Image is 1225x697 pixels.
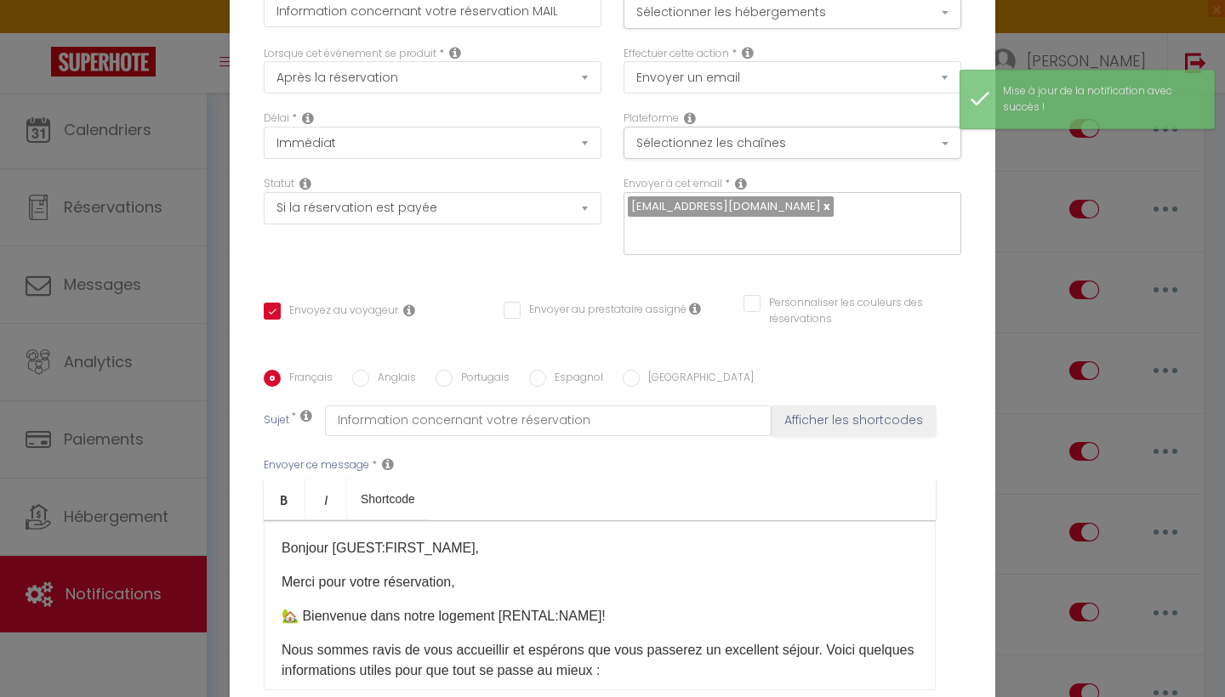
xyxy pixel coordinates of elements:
[264,110,289,127] label: Délai
[684,111,696,125] i: Action Channel
[264,412,289,430] label: Sujet
[382,457,394,471] i: Message
[624,127,961,159] button: Sélectionnez les chaînes
[546,370,603,388] label: Espagnol
[282,640,918,681] p: Nous sommes ravis de vous accueillir et espérons que vous passerez un excellent séjour. Voici que...
[640,370,754,388] label: [GEOGRAPHIC_DATA]
[403,303,415,317] i: Envoyer au voyageur
[453,370,510,388] label: Portugais
[1003,83,1197,116] div: Mise à jour de la notification avec succès !
[264,479,305,519] a: Bold
[735,177,747,190] i: Recipient
[772,405,936,436] button: Afficher les shortcodes
[299,177,311,190] i: Booking status
[282,606,918,626] p: 🏡 Bienvenue dans notre logement [RENTAL:NAME]!
[300,409,312,422] i: Subject
[742,46,754,59] i: Action Type
[305,479,347,519] a: Italic
[689,302,701,315] i: Envoyer au prestataire si il est assigné
[631,198,821,214] span: [EMAIL_ADDRESS][DOMAIN_NAME]
[264,176,294,192] label: Statut
[282,538,918,558] p: Bonjour [GUEST:FIRST_NAME],
[264,46,436,62] label: Lorsque cet événement se produit
[624,46,729,62] label: Effectuer cette action
[282,572,918,592] p: Merci pour votre réservation,
[302,111,314,125] i: Action Time
[347,479,429,519] a: Shortcode
[624,110,679,127] label: Plateforme
[369,370,416,388] label: Anglais
[281,370,333,388] label: Français
[624,176,722,192] label: Envoyer à cet email
[449,46,461,59] i: Event Occur
[264,457,369,473] label: Envoyer ce message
